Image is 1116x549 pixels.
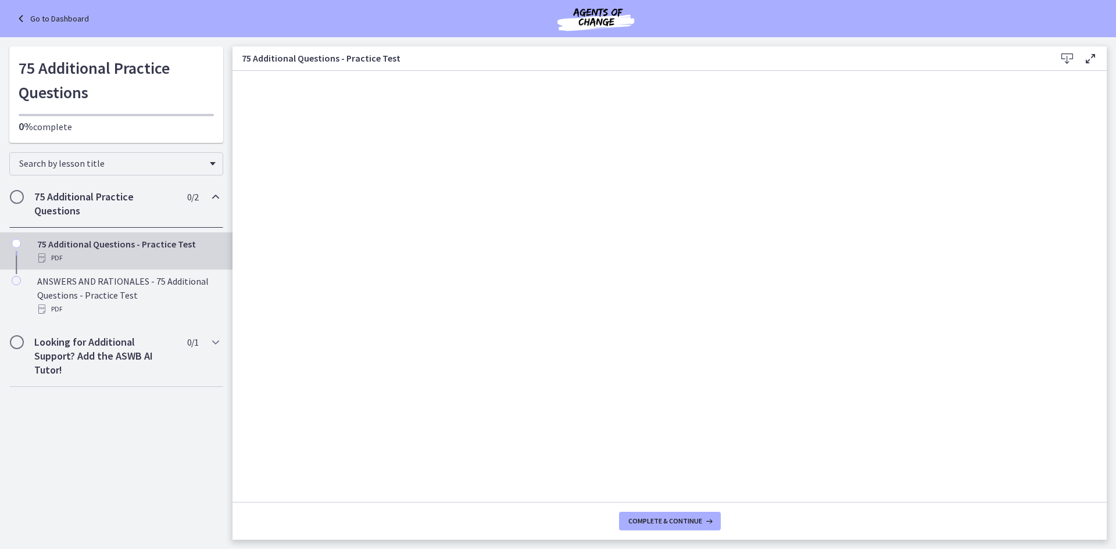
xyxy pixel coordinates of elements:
h2: Looking for Additional Support? Add the ASWB AI Tutor! [34,335,176,377]
p: complete [19,120,214,134]
div: Search by lesson title [9,152,223,175]
a: Go to Dashboard [14,12,89,26]
span: Search by lesson title [19,157,204,169]
div: PDF [37,251,219,265]
h2: 75 Additional Practice Questions [34,190,176,218]
button: Complete & continue [619,512,721,530]
div: ANSWERS AND RATIONALES - 75 Additional Questions - Practice Test [37,274,219,316]
span: 0% [19,120,33,133]
div: PDF [37,302,219,316]
span: 0 / 2 [187,190,198,204]
span: 0 / 1 [187,335,198,349]
div: 75 Additional Questions - Practice Test [37,237,219,265]
h1: 75 Additional Practice Questions [19,56,214,105]
img: Agents of Change [526,5,666,33]
h3: 75 Additional Questions - Practice Test [242,51,1037,65]
span: Complete & continue [628,516,702,526]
